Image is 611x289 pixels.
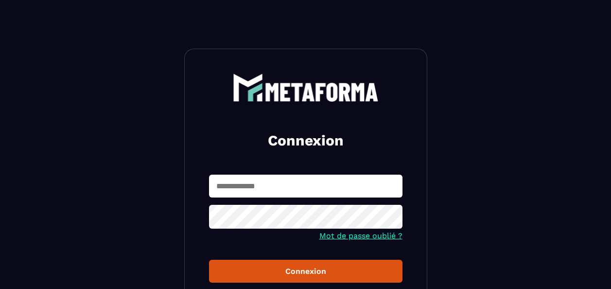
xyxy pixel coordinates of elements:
button: Connexion [209,260,402,283]
a: logo [209,73,402,102]
h2: Connexion [221,131,391,150]
img: logo [233,73,379,102]
a: Mot de passe oublié ? [319,231,402,240]
div: Connexion [217,267,395,276]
